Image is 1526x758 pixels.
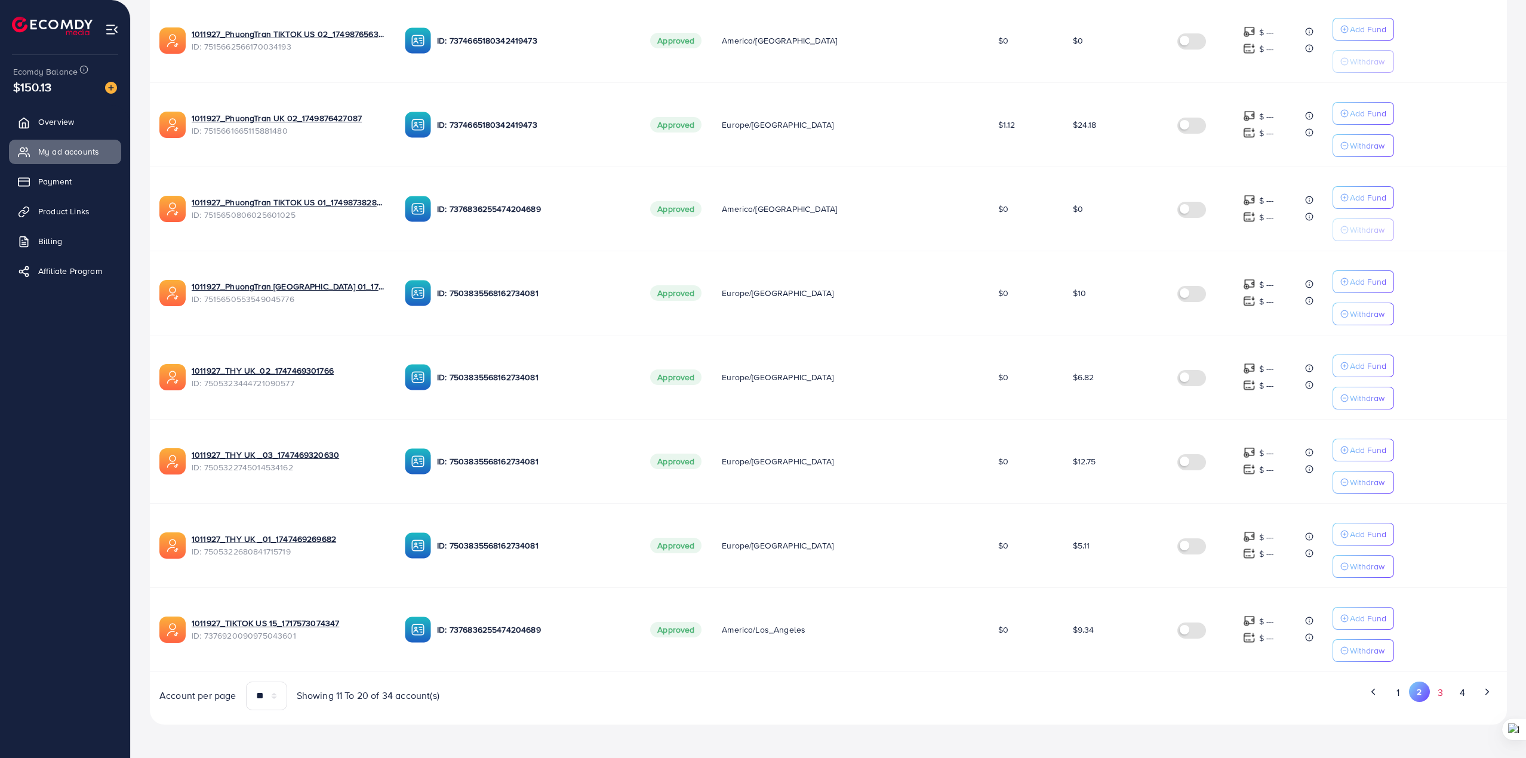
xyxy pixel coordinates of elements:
[105,82,117,94] img: image
[1259,614,1274,628] p: $ ---
[9,259,121,283] a: Affiliate Program
[192,449,386,473] div: <span class='underline'>1011927_THY UK _03_1747469320630</span></br>7505322745014534162
[405,448,431,474] img: ic-ba-acc.ded83a64.svg
[722,371,833,383] span: Europe/[GEOGRAPHIC_DATA]
[405,532,431,559] img: ic-ba-acc.ded83a64.svg
[192,196,386,208] a: 1011927_PhuongTran TIKTOK US 01_1749873828056
[1243,110,1256,122] img: top-up amount
[1259,294,1274,309] p: $ ---
[722,119,833,131] span: Europe/[GEOGRAPHIC_DATA]
[9,229,121,253] a: Billing
[192,630,386,642] span: ID: 7376920090975043601
[192,617,386,629] a: 1011927_TIKTOK US 15_1717573074347
[1259,530,1274,544] p: $ ---
[1430,682,1451,704] button: Go to page 3
[1350,190,1386,205] p: Add Fund
[1243,631,1256,644] img: top-up amount
[1259,631,1274,645] p: $ ---
[13,66,78,78] span: Ecomdy Balance
[1259,362,1274,376] p: $ ---
[1259,193,1274,208] p: $ ---
[192,533,386,557] div: <span class='underline'>1011927_THY UK _01_1747469269682</span></br>7505322680841715719
[1243,295,1256,307] img: top-up amount
[437,118,631,132] p: ID: 7374665180342419473
[1259,25,1274,39] p: $ ---
[38,205,90,217] span: Product Links
[1333,18,1394,41] button: Add Fund
[722,455,833,467] span: Europe/[GEOGRAPHIC_DATA]
[1073,624,1094,636] span: $9.34
[1073,35,1083,47] span: $0
[650,33,702,48] span: Approved
[159,689,236,702] span: Account per page
[159,532,186,559] img: ic-ads-acc.e4c84228.svg
[1259,126,1274,140] p: $ ---
[437,538,631,553] p: ID: 7503835568162734081
[192,28,386,40] a: 1011927_PhuongTran TIKTOK US 02_1749876563912
[405,196,431,222] img: ic-ba-acc.ded83a64.svg
[650,622,702,637] span: Approved
[1243,211,1256,223] img: top-up amount
[405,112,431,138] img: ic-ba-acc.ded83a64.svg
[1333,270,1394,293] button: Add Fund
[1243,547,1256,560] img: top-up amount
[1350,611,1386,625] p: Add Fund
[1333,186,1394,209] button: Add Fund
[998,287,1008,299] span: $0
[1333,218,1394,241] button: Withdraw
[1259,547,1274,561] p: $ ---
[192,461,386,473] span: ID: 7505322745014534162
[437,454,631,469] p: ID: 7503835568162734081
[722,624,805,636] span: America/Los_Angeles
[1243,194,1256,207] img: top-up amount
[650,454,702,469] span: Approved
[1333,50,1394,73] button: Withdraw
[1350,223,1385,237] p: Withdraw
[437,33,631,48] p: ID: 7374665180342419473
[192,533,386,545] a: 1011927_THY UK _01_1747469269682
[650,285,702,301] span: Approved
[1350,443,1386,457] p: Add Fund
[1243,127,1256,139] img: top-up amount
[192,125,386,137] span: ID: 7515661665115881480
[405,364,431,390] img: ic-ba-acc.ded83a64.svg
[1259,463,1274,477] p: $ ---
[105,23,119,36] img: menu
[1333,102,1394,125] button: Add Fund
[437,623,631,637] p: ID: 7376836255474204689
[1333,471,1394,494] button: Withdraw
[192,112,386,124] a: 1011927_PhuongTran UK 02_1749876427087
[405,27,431,54] img: ic-ba-acc.ded83a64.svg
[405,280,431,306] img: ic-ba-acc.ded83a64.svg
[998,35,1008,47] span: $0
[159,448,186,474] img: ic-ads-acc.e4c84228.svg
[1451,682,1473,704] button: Go to page 4
[9,170,121,193] a: Payment
[159,27,186,54] img: ic-ads-acc.e4c84228.svg
[1333,355,1394,377] button: Add Fund
[1333,303,1394,325] button: Withdraw
[38,265,102,277] span: Affiliate Program
[9,140,121,164] a: My ad accounts
[1073,287,1086,299] span: $10
[159,364,186,390] img: ic-ads-acc.e4c84228.svg
[9,110,121,134] a: Overview
[1243,615,1256,627] img: top-up amount
[192,546,386,557] span: ID: 7505322680841715719
[1350,527,1386,541] p: Add Fund
[650,201,702,217] span: Approved
[1259,378,1274,393] p: $ ---
[192,365,386,377] a: 1011927_THY UK_02_1747469301766
[1350,138,1385,153] p: Withdraw
[1333,439,1394,461] button: Add Fund
[192,377,386,389] span: ID: 7505323444721090577
[1333,523,1394,546] button: Add Fund
[1259,109,1274,124] p: $ ---
[998,119,1016,131] span: $1.12
[1243,379,1256,392] img: top-up amount
[998,203,1008,215] span: $0
[1350,307,1385,321] p: Withdraw
[12,17,93,35] img: logo
[838,682,1498,704] ul: Pagination
[1387,682,1408,704] button: Go to page 1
